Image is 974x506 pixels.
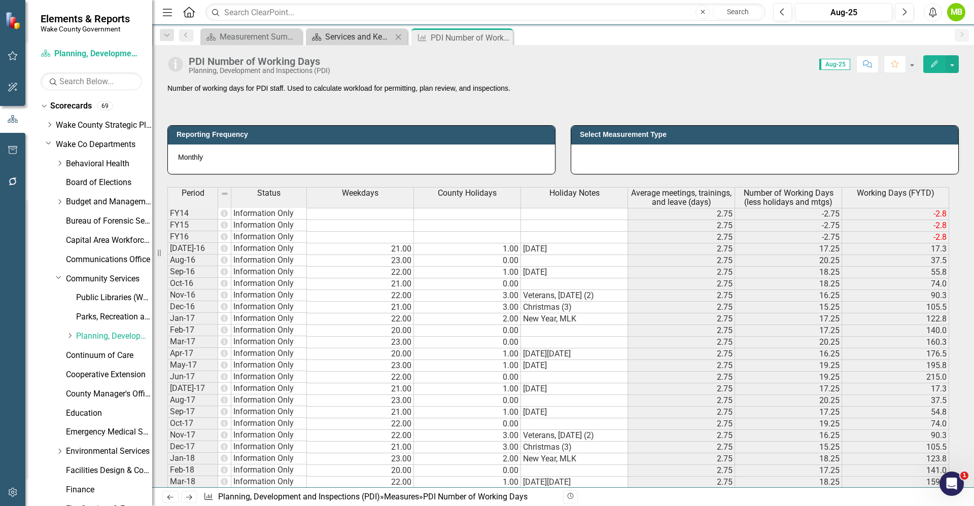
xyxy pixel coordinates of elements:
td: 23.00 [307,255,414,267]
td: 2.75 [628,383,735,395]
td: 74.0 [842,278,949,290]
td: 22.00 [307,477,414,488]
td: Information Only [231,231,307,243]
td: 15.25 [735,302,842,313]
span: County Holidays [438,189,497,198]
a: Finance [66,484,152,496]
td: Information Only [231,348,307,359]
td: 22.00 [307,267,414,278]
td: 160.3 [842,337,949,348]
td: 21.00 [307,278,414,290]
div: Measurement Summary [220,30,299,43]
td: 0.00 [414,325,521,337]
img: nU6t1jrLEXUPLCEEzs7Odtv4b2o+n1ulFIwxORc6d3U6HYxGo1YZfWuYfyGt9S8mpbz43yAA8Pr6+vsPq0W1tkaCBBIAAAAAS... [220,384,228,392]
a: Education [66,408,152,419]
td: 23.00 [307,395,414,407]
td: 2.75 [628,465,735,477]
td: 21.00 [307,302,414,313]
a: Facilities Design & Construction [66,465,152,477]
td: 16.25 [735,290,842,302]
td: 140.0 [842,325,949,337]
img: nU6t1jrLEXUPLCEEzs7Odtv4b2o+n1ulFIwxORc6d3U6HYxGo1YZfWuYfyGt9S8mpbz43yAA8Pr6+vsPq0W1tkaCBBIAAAAAS... [220,478,228,486]
img: nU6t1jrLEXUPLCEEzs7Odtv4b2o+n1ulFIwxORc6d3U6HYxGo1YZfWuYfyGt9S8mpbz43yAA8Pr6+vsPq0W1tkaCBBIAAAAAS... [220,361,228,369]
td: 215.0 [842,372,949,383]
a: Planning, Development and Inspections (PDI) [41,48,142,60]
td: 2.75 [628,302,735,313]
td: Dec-16 [167,301,218,313]
td: Information Only [231,394,307,406]
td: 2.75 [628,267,735,278]
span: -2.8 [933,209,947,219]
div: Services and Key Operating Measures [325,30,392,43]
button: Search [712,5,763,19]
td: Veterans, [DATE] (2) [521,290,628,302]
a: Environmental Services [66,446,152,457]
div: PDI Number of Working Days [423,492,528,501]
td: 55.8 [842,267,949,278]
a: Emergency Medical Services [66,426,152,438]
td: 17.25 [735,407,842,418]
td: Information Only [231,266,307,278]
td: 176.5 [842,348,949,360]
td: Mar-18 [167,476,218,488]
td: New Year, MLK [521,313,628,325]
td: 1.00 [414,407,521,418]
span: -2.8 [933,221,947,230]
img: nU6t1jrLEXUPLCEEzs7Odtv4b2o+n1ulFIwxORc6d3U6HYxGo1YZfWuYfyGt9S8mpbz43yAA8Pr6+vsPq0W1tkaCBBIAAAAAS... [220,314,228,322]
td: [DATE] [521,360,628,372]
td: [DATE][DATE] [521,348,628,360]
td: 2.75 [628,360,735,372]
td: 0.00 [414,418,521,430]
a: Scorecards [50,100,92,112]
td: Information Only [231,324,307,336]
td: May-17 [167,359,218,371]
td: FY16 [167,231,218,243]
td: Information Only [231,453,307,464]
td: 2.75 [628,442,735,453]
td: [DATE] [521,407,628,418]
td: 20.25 [735,255,842,267]
td: 1.00 [414,243,521,255]
td: 2.75 [628,290,735,302]
span: Holiday Notes [549,189,600,198]
td: 105.5 [842,442,949,453]
td: 2.75 [628,208,735,220]
td: Oct-17 [167,418,218,429]
div: PDI Number of Working Days [431,31,510,44]
div: Aug-25 [798,7,889,19]
iframe: Intercom live chat [940,472,964,496]
td: 22.00 [307,430,414,442]
a: Communications Office [66,254,152,266]
td: Christmas (3) [521,442,628,453]
td: 2.75 [628,395,735,407]
td: 1.00 [414,383,521,395]
span: Search [727,8,749,16]
td: Information Only [231,429,307,441]
img: nU6t1jrLEXUPLCEEzs7Odtv4b2o+n1ulFIwxORc6d3U6HYxGo1YZfWuYfyGt9S8mpbz43yAA8Pr6+vsPq0W1tkaCBBIAAAAAS... [220,291,228,299]
td: Information Only [231,476,307,488]
img: nU6t1jrLEXUPLCEEzs7Odtv4b2o+n1ulFIwxORc6d3U6HYxGo1YZfWuYfyGt9S8mpbz43yAA8Pr6+vsPq0W1tkaCBBIAAAAAS... [220,256,228,264]
td: 20.00 [307,325,414,337]
td: 18.25 [735,453,842,465]
td: 23.00 [307,360,414,372]
a: Public Libraries (WCPL) [76,292,152,304]
td: 159.3 [842,477,949,488]
td: 22.00 [307,418,414,430]
a: County Manager's Office [66,388,152,400]
a: Wake Co Departments [56,139,152,151]
td: 2.75 [628,418,735,430]
td: 19.25 [735,372,842,383]
td: 21.00 [307,407,414,418]
td: 2.75 [628,453,735,465]
td: 2.75 [628,278,735,290]
span: 1 [960,472,968,480]
td: Information Only [231,301,307,313]
img: nU6t1jrLEXUPLCEEzs7Odtv4b2o+n1ulFIwxORc6d3U6HYxGo1YZfWuYfyGt9S8mpbz43yAA8Pr6+vsPq0W1tkaCBBIAAAAAS... [220,338,228,346]
td: 123.8 [842,453,949,465]
input: Search ClearPoint... [205,4,766,21]
a: Budget and Management Services [66,196,152,208]
img: nU6t1jrLEXUPLCEEzs7Odtv4b2o+n1ulFIwxORc6d3U6HYxGo1YZfWuYfyGt9S8mpbz43yAA8Pr6+vsPq0W1tkaCBBIAAAAAS... [220,349,228,357]
img: nU6t1jrLEXUPLCEEzs7Odtv4b2o+n1ulFIwxORc6d3U6HYxGo1YZfWuYfyGt9S8mpbz43yAA8Pr6+vsPq0W1tkaCBBIAAAAAS... [220,268,228,276]
td: Apr-17 [167,348,218,359]
img: nU6t1jrLEXUPLCEEzs7Odtv4b2o+n1ulFIwxORc6d3U6HYxGo1YZfWuYfyGt9S8mpbz43yAA8Pr6+vsPq0W1tkaCBBIAAAAAS... [220,221,228,229]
